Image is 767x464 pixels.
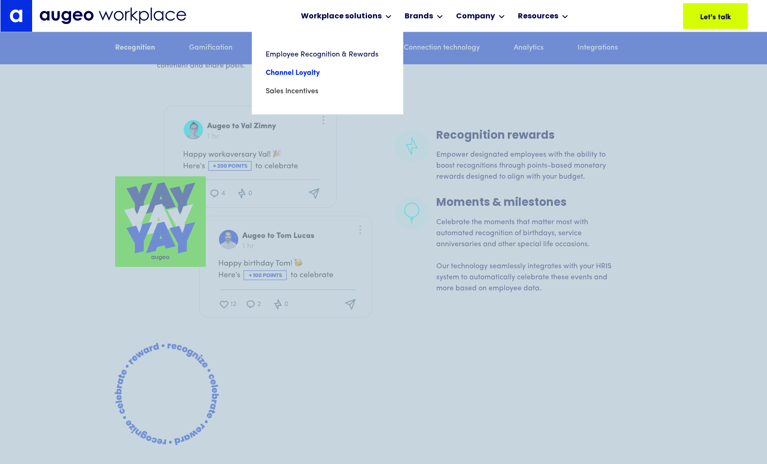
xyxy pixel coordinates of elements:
[301,11,382,22] div: Workplace solutions
[266,82,389,101] a: Sales Incentives
[518,11,558,22] div: Resources
[10,9,22,22] img: Augeo's "a" monogram decorative logo in white.
[683,3,748,29] a: Let's talk
[39,7,186,24] img: Augeo Workplace business unit full logo in mignight blue.
[266,64,389,82] a: Channel Loyalty
[252,32,403,114] nav: Workplace solutions
[405,11,433,22] div: Brands
[266,45,389,64] a: Employee Recognition & Rewards
[456,11,495,22] div: Company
